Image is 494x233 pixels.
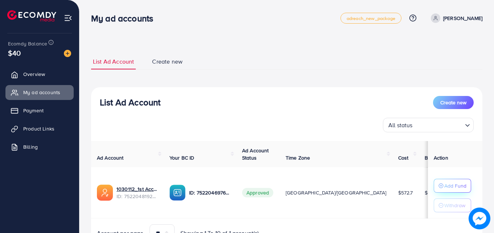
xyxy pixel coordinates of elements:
[23,89,60,96] span: My ad accounts
[444,201,465,210] p: Withdraw
[97,185,113,201] img: ic-ads-acc.e4c84228.svg
[340,13,401,24] a: adreach_new_package
[434,154,448,161] span: Action
[443,14,482,23] p: [PERSON_NAME]
[170,154,195,161] span: Your BC ID
[286,154,310,161] span: Time Zone
[152,57,183,66] span: Create new
[398,154,409,161] span: Cost
[347,16,395,21] span: adreach_new_package
[7,10,56,21] img: logo
[170,185,185,201] img: ic-ba-acc.ded83a64.svg
[469,208,490,229] img: image
[93,57,134,66] span: List Ad Account
[100,97,160,108] h3: List Ad Account
[383,118,474,132] div: Search for option
[242,147,269,161] span: Ad Account Status
[5,85,74,100] a: My ad accounts
[23,125,54,132] span: Product Links
[23,71,45,78] span: Overview
[444,181,466,190] p: Add Fund
[434,179,471,193] button: Add Fund
[5,67,74,81] a: Overview
[387,120,414,130] span: All status
[428,13,482,23] a: [PERSON_NAME]
[23,107,44,114] span: Payment
[286,189,387,196] span: [GEOGRAPHIC_DATA]/[GEOGRAPHIC_DATA]
[433,96,474,109] button: Create new
[64,50,71,57] img: image
[415,118,462,130] input: Search for option
[97,154,124,161] span: Ad Account
[5,121,74,136] a: Product Links
[434,198,471,212] button: Withdraw
[117,193,158,200] span: ID: 7522048192293355537
[23,143,38,150] span: Billing
[91,13,159,24] h3: My ad accounts
[398,189,413,196] span: $572.7
[189,188,230,197] p: ID: 7522046976930856968
[5,103,74,118] a: Payment
[117,185,158,193] a: 1030112_1st Account | Zohaib Bhai_1751363330022
[242,188,273,197] span: Approved
[64,14,72,22] img: menu
[8,48,21,58] span: $40
[8,40,47,47] span: Ecomdy Balance
[117,185,158,200] div: <span class='underline'>1030112_1st Account | Zohaib Bhai_1751363330022</span></br>75220481922933...
[440,99,466,106] span: Create new
[5,140,74,154] a: Billing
